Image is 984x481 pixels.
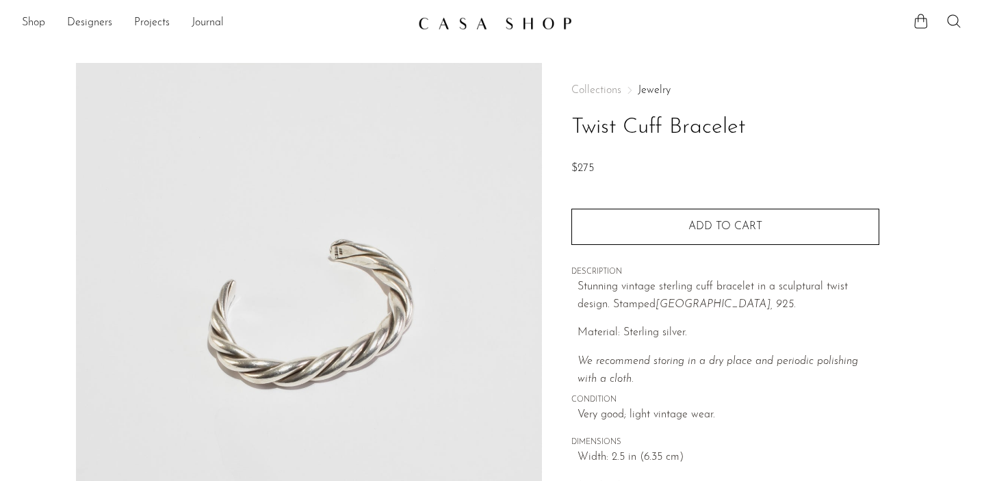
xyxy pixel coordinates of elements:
[571,394,879,406] span: CONDITION
[638,85,671,96] a: Jewelry
[67,14,112,32] a: Designers
[578,449,879,467] span: Width: 2.5 in (6.35 cm)
[578,278,879,313] p: Stunning vintage sterling cuff bracelet in a sculptural twist design. Stamped
[571,209,879,244] button: Add to cart
[571,437,879,449] span: DIMENSIONS
[656,299,796,310] em: [GEOGRAPHIC_DATA], 925.
[192,14,224,32] a: Journal
[578,356,858,385] em: We recommend storing in a dry place and periodic polishing with a cloth.
[571,85,879,96] nav: Breadcrumbs
[571,266,879,278] span: DESCRIPTION
[22,12,407,35] ul: NEW HEADER MENU
[22,12,407,35] nav: Desktop navigation
[571,110,879,145] h1: Twist Cuff Bracelet
[134,14,170,32] a: Projects
[688,221,762,232] span: Add to cart
[571,163,594,174] span: $275
[578,324,879,342] p: Material: Sterling silver.
[571,85,621,96] span: Collections
[578,406,879,424] span: Very good; light vintage wear.
[22,14,45,32] a: Shop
